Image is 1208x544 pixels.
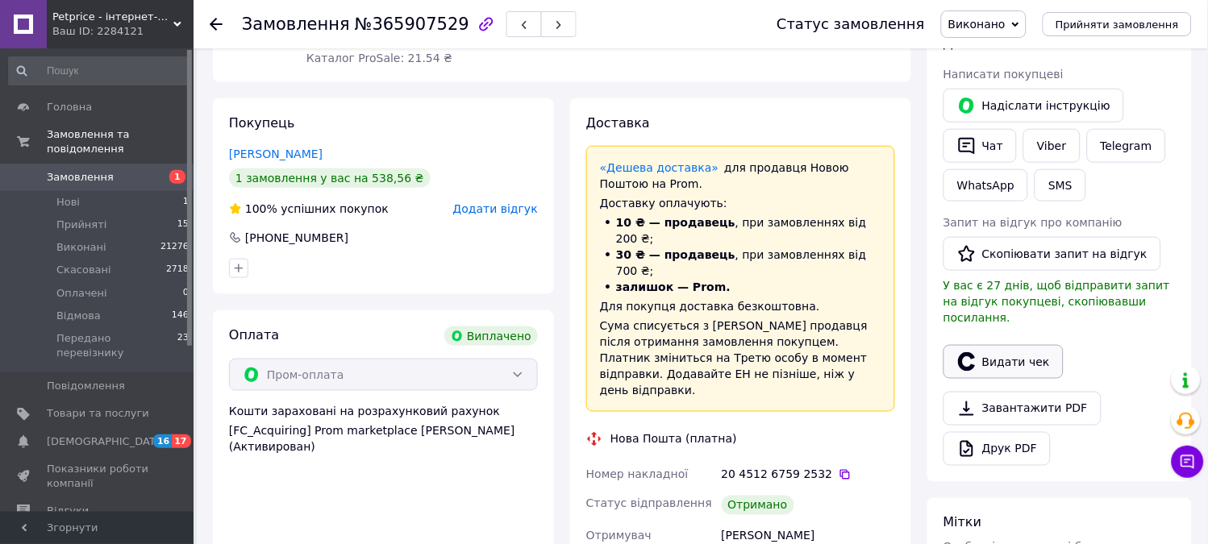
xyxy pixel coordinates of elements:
[616,248,735,261] span: 30 ₴ — продавець
[600,247,881,279] li: , при замовленнях від 700 ₴;
[242,15,350,34] span: Замовлення
[943,169,1028,201] a: WhatsApp
[606,431,741,447] div: Нова Пошта (платна)
[229,147,323,160] a: [PERSON_NAME]
[943,237,1161,271] button: Скопіювати запит на відгук
[56,331,177,360] span: Передано перевізнику
[183,286,189,301] span: 0
[56,263,111,277] span: Скасовані
[47,504,89,518] span: Відгуки
[47,462,149,491] span: Показники роботи компанії
[172,434,190,448] span: 17
[943,432,1051,466] a: Друк PDF
[56,286,107,301] span: Оплачені
[616,216,735,229] span: 10 ₴ — продавець
[56,309,101,323] span: Відмова
[229,404,538,455] div: Кошти зараховані на розрахунковий рахунок
[600,161,719,174] a: «Дешева доставка»
[722,467,895,483] div: 20 4512 6759 2532
[943,279,1170,324] span: У вас є 27 днів, щоб відправити запит на відгук покупцеві, скопіювавши посилання.
[600,318,881,398] div: Сума списується з [PERSON_NAME] продавця після отримання замовлення покупцем. Платник зміниться н...
[245,202,277,215] span: 100%
[453,202,538,215] span: Додати відгук
[1023,129,1080,163] a: Viber
[52,24,194,39] div: Ваш ID: 2284121
[1087,129,1166,163] a: Telegram
[777,16,925,32] div: Статус замовлення
[160,240,189,255] span: 21276
[169,170,185,184] span: 1
[1056,19,1179,31] span: Прийняти замовлення
[153,434,172,448] span: 16
[244,230,350,246] div: [PHONE_NUMBER]
[210,16,223,32] div: Повернутися назад
[52,10,173,24] span: Petprice - інтернет-магазин зоотоварів
[600,298,881,314] div: Для покупця доставка безкоштовна.
[47,406,149,421] span: Товари та послуги
[1035,169,1086,201] button: SMS
[1043,12,1192,36] button: Прийняти замовлення
[943,35,960,51] span: Дії
[586,468,689,481] span: Номер накладної
[229,168,431,188] div: 1 замовлення у вас на 538,56 ₴
[444,326,538,346] div: Виплачено
[943,68,1064,81] span: Написати покупцеві
[600,195,881,211] div: Доставку оплачують:
[177,331,189,360] span: 23
[177,218,189,232] span: 15
[943,129,1017,163] button: Чат
[616,280,731,293] span: залишок — Prom.
[183,195,189,210] span: 1
[166,263,189,277] span: 2718
[586,529,652,542] span: Отримувач
[586,115,650,131] span: Доставка
[943,216,1123,229] span: Запит на відгук про компанію
[943,515,982,530] span: Мітки
[943,89,1124,123] button: Надіслати інструкцію
[229,423,538,455] div: [FC_Acquiring] Prom marketplace [PERSON_NAME] (Активирован)
[943,392,1102,426] a: Завантажити PDF
[8,56,190,85] input: Пошук
[47,127,194,156] span: Замовлення та повідомлення
[47,100,92,114] span: Головна
[1172,446,1204,478] button: Чат з покупцем
[586,497,712,510] span: Статус відправлення
[229,115,295,131] span: Покупець
[47,170,114,185] span: Замовлення
[47,434,166,449] span: [DEMOGRAPHIC_DATA]
[56,240,106,255] span: Виконані
[355,15,469,34] span: №365907529
[600,214,881,247] li: , при замовленнях від 200 ₴;
[229,201,389,217] div: успішних покупок
[943,345,1064,379] button: Видати чек
[948,18,1006,31] span: Виконано
[56,195,80,210] span: Нові
[172,309,189,323] span: 146
[47,379,125,393] span: Повідомлення
[722,496,794,515] div: Отримано
[229,327,279,343] span: Оплата
[306,52,452,64] span: Каталог ProSale: 21.54 ₴
[600,160,881,192] div: для продавця Новою Поштою на Prom.
[56,218,106,232] span: Прийняті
